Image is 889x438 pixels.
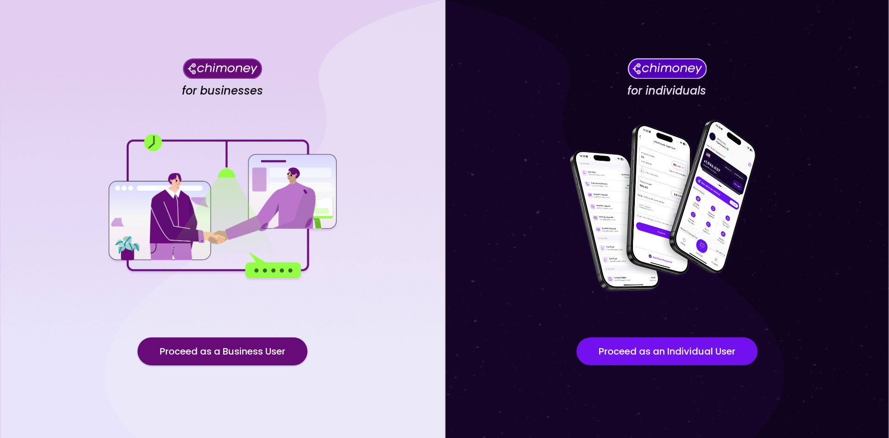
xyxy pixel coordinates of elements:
[551,114,783,300] img: for individuals
[183,58,262,79] img: Chimoney for businesses
[627,58,707,79] img: Chimoney for individuals
[576,337,758,365] button: Proceed as an Individual User
[138,337,307,365] button: Proceed as a Business User
[627,84,706,98] h4: for individuals
[182,84,263,98] h4: for businesses
[106,134,338,280] img: for businesses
